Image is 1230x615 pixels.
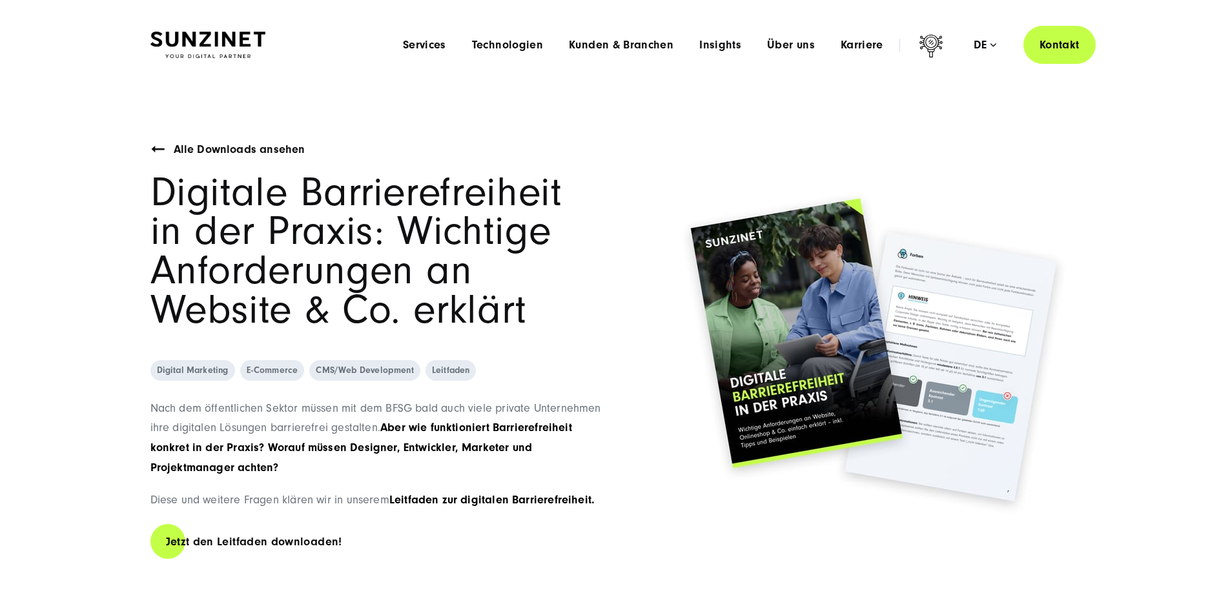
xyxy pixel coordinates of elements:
div: de [974,39,996,52]
a: Leitfaden [425,360,477,381]
a: Technologien [472,39,543,52]
img: Vorschau auf das Whitepaper von SUNZINET zu digitaler Barrierefreiheit, das wichtige Anforderunge... [667,143,1080,556]
img: SUNZINET Full Service Digital Agentur [150,32,265,59]
a: Kunden & Branchen [569,39,673,52]
a: Kontakt [1023,26,1096,64]
a: Über uns [767,39,815,52]
a: Insights [699,39,741,52]
a: Services [403,39,446,52]
span: Alle Downloads ansehen [174,143,305,156]
a: Alle Downloads ansehen [174,140,305,160]
a: CMS/Web Development [309,360,420,381]
a: E-Commerce [240,360,305,381]
p: Nach dem öffentlichen Sektor müssen mit dem BFSG bald auch viele private Unternehmen ihre digital... [150,399,606,478]
a: Jetzt den Leitfaden downloaden! [150,523,358,560]
span: Leitfaden zur digitalen Barrierefreiheit. [389,493,595,507]
span: Digitale Barrierefreiheit in der Praxis: Wichtige Anforderungen an Website & Co. erklärt [150,169,562,333]
span: Aber wie funktioniert Barrierefreiheit konkret in der Praxis? Worauf müssen Designer, Entwickler,... [150,421,572,474]
p: Diese und weitere Fragen klären wir in unserem [150,490,606,510]
a: Karriere [841,39,883,52]
a: Digital Marketing [150,360,235,381]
